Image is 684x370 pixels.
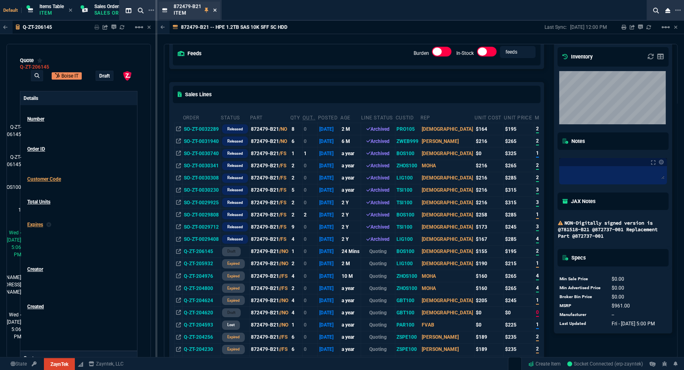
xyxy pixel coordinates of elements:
[318,209,340,221] td: [DATE]
[176,273,181,279] nx-icon: Open In Opposite Panel
[559,283,656,292] tr: undefined
[534,111,557,123] th: Margin
[4,184,21,191] a: BOS100
[290,245,302,257] td: 1
[562,254,586,262] h5: Specs
[302,221,318,233] td: 0
[176,249,181,254] nx-icon: Open In Opposite Panel
[290,123,302,135] td: 8
[227,334,240,340] p: expired
[567,360,643,368] a: ipodQ2FC2REeiTEmAAGR
[503,172,534,184] td: $285
[20,57,43,64] div: quote
[183,282,220,294] td: Q-ZT-204800
[420,221,474,233] td: [DEMOGRAPHIC_DATA]
[340,160,361,172] td: a year
[279,126,287,132] span: /NO
[536,149,548,158] span: 100%
[178,50,202,58] h5: feeds
[420,135,474,147] td: [PERSON_NAME]
[302,257,318,270] td: 0
[302,160,318,172] td: 0
[362,273,394,280] p: Quoting
[302,135,318,147] td: 0
[183,184,220,196] td: SO-ZT-0030230
[395,221,420,233] td: TSI100
[362,260,394,267] p: Quoting
[148,6,154,14] nx-icon: Open New Tab
[395,196,420,208] td: TSI100
[567,361,643,367] span: Socket Connected (erp-zayntek)
[318,172,340,184] td: [DATE]
[7,229,21,258] span: 2025-09-17T17:06:07.174Z
[290,196,302,208] td: 2
[122,6,135,15] nx-icon: Split Panels
[24,112,134,142] tr: See Marketplace Order
[432,47,451,60] div: Burden
[302,147,318,160] td: 1
[662,6,673,15] nx-icon: Close Workbench
[536,174,545,182] span: 28%
[176,163,181,169] nx-icon: Open In Opposite Panel
[249,147,290,160] td: 872479-B21
[134,22,144,32] mat-icon: Example home icon
[395,172,420,184] td: LIG100
[227,150,243,157] p: Released
[227,187,243,193] p: Released
[612,276,624,282] span: 0
[503,111,534,123] th: Unit Price
[536,272,545,280] span: 40%
[183,147,220,160] td: SO-ZT-0030740
[362,162,394,169] div: Archived
[474,111,503,123] th: Unit Cost
[420,111,474,123] th: Rep
[362,125,394,133] div: Archived
[302,184,318,196] td: 0
[340,257,361,270] td: 2 M
[183,111,220,123] th: Order
[20,67,49,68] a: Q-ZT-206145
[20,91,137,105] p: Details
[94,10,134,16] p: Sales Order
[27,222,43,227] span: Expires
[340,209,361,221] td: 2 Y
[227,322,235,328] p: lost
[183,172,220,184] td: SO-ZT-0030308
[183,257,220,270] td: Q-ZT-205932
[362,150,394,157] div: Archived
[420,160,474,172] td: MOHA
[279,163,286,169] span: /FS
[227,248,235,255] p: draft
[183,209,220,221] td: SO-ZT-0029808
[536,223,545,231] span: 33%
[24,262,134,299] tr: undefined
[340,184,361,196] td: a year
[675,6,681,14] nx-icon: Open New Tab
[318,245,340,257] td: [DATE]
[503,160,534,172] td: $265
[318,233,340,245] td: [DATE]
[227,260,240,267] p: expired
[559,283,604,292] td: Min Advertised Price
[536,260,545,268] span: 12%
[249,209,290,221] td: 872479-B21
[420,245,474,257] td: [DEMOGRAPHIC_DATA]
[249,270,290,282] td: 872479-B21
[476,162,502,169] div: $216
[503,123,534,135] td: $195
[395,282,420,294] td: ZHOS100
[570,24,607,30] p: [DATE] 12:00 PM
[302,233,318,245] td: 0
[29,360,39,368] a: API TOKEN
[362,186,394,194] div: Archived
[503,135,534,147] td: $265
[318,135,340,147] td: [DATE]
[183,245,220,257] td: Q-ZT-206145
[476,186,502,194] div: $216
[340,172,361,184] td: a year
[249,160,290,172] td: 872479-B21
[545,24,570,30] p: Last Sync:
[362,223,394,231] div: Archived
[227,309,235,316] p: draft
[279,138,287,144] span: /NO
